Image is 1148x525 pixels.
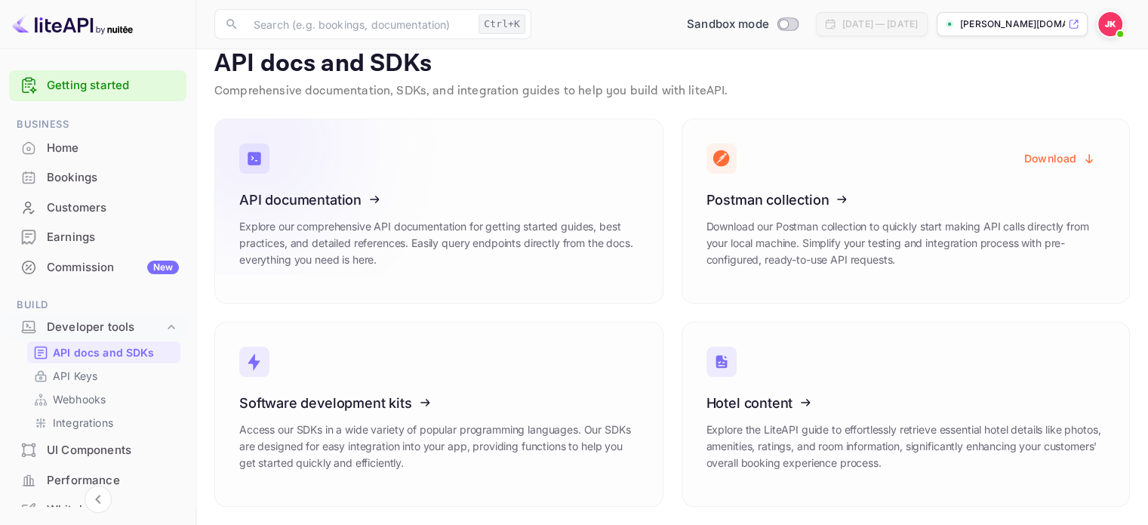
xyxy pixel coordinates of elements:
p: API docs and SDKs [53,344,155,360]
p: [PERSON_NAME][DOMAIN_NAME]... [960,17,1065,31]
div: Getting started [9,70,186,101]
button: Download [1015,144,1105,173]
p: Webhooks [53,391,106,407]
div: Earnings [9,223,186,252]
div: API Keys [27,365,180,387]
a: API Keys [33,368,174,384]
span: Build [9,297,186,313]
button: Collapse navigation [85,486,112,513]
a: Software development kitsAccess our SDKs in a wide variety of popular programming languages. Our ... [214,322,663,507]
p: Access our SDKs in a wide variety of popular programming languages. Our SDKs are designed for eas... [239,422,639,471]
a: CommissionNew [9,253,186,281]
img: Julien Kaluza [1098,12,1122,36]
a: Customers [9,193,186,221]
div: Earnings [47,229,179,246]
div: Switch to Production mode [681,16,804,33]
p: Comprehensive documentation, SDKs, and integration guides to help you build with liteAPI. [214,82,1130,100]
div: Developer tools [9,314,186,341]
div: [DATE] — [DATE] [842,17,918,31]
h3: Hotel content [706,395,1106,411]
div: New [147,261,179,274]
div: UI Components [9,436,186,465]
div: Bookings [47,169,179,187]
div: Customers [9,193,186,223]
div: Developer tools [47,319,164,336]
a: API documentationExplore our comprehensive API documentation for getting started guides, best pra... [214,119,663,304]
div: Whitelabel [47,502,179,519]
span: Business [9,116,186,133]
a: Hotel contentExplore the LiteAPI guide to effortlessly retrieve essential hotel details like phot... [682,322,1131,507]
h3: Software development kits [239,395,639,411]
p: API Keys [53,368,97,384]
a: Integrations [33,415,174,431]
div: Bookings [9,163,186,193]
a: Getting started [47,77,179,94]
a: Bookings [9,163,186,191]
a: Webhooks [33,391,174,407]
a: UI Components [9,436,186,464]
img: LiteAPI logo [12,12,133,36]
div: Webhooks [27,388,180,410]
p: Download our Postman collection to quickly start making API calls directly from your local machin... [706,218,1106,268]
a: Home [9,134,186,162]
div: API docs and SDKs [27,341,180,363]
a: Performance [9,466,186,494]
div: Home [9,134,186,163]
div: Commission [47,259,179,276]
span: Sandbox mode [687,16,769,33]
h3: Postman collection [706,192,1106,208]
p: Explore the LiteAPI guide to effortlessly retrieve essential hotel details like photos, amenities... [706,422,1106,471]
div: Performance [47,472,179,489]
div: Integrations [27,412,180,434]
a: Earnings [9,223,186,251]
input: Search (e.g. bookings, documentation) [245,9,472,39]
div: UI Components [47,442,179,459]
p: API docs and SDKs [214,49,1130,79]
a: API docs and SDKs [33,344,174,360]
div: Home [47,140,179,157]
div: Performance [9,466,186,496]
div: CommissionNew [9,253,186,283]
div: Customers [47,199,179,217]
p: Integrations [53,415,113,431]
a: Whitelabel [9,496,186,523]
div: Ctrl+K [479,14,525,34]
